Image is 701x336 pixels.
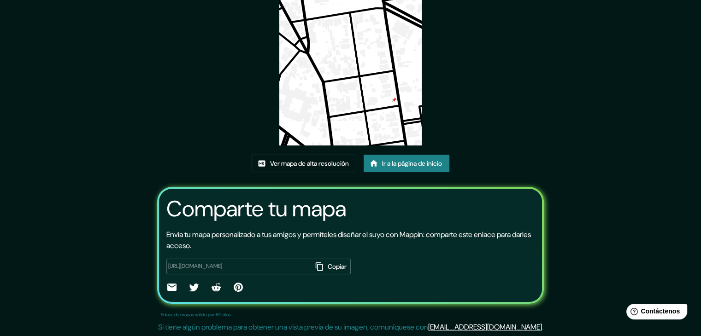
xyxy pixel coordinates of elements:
font: Ir a la página de inicio [382,159,442,168]
font: Si tiene algún problema para obtener una vista previa de su imagen, comuníquese con [158,322,428,332]
button: Copiar [312,259,351,274]
font: Comparte tu mapa [166,194,346,223]
font: . [542,322,543,332]
font: Enlace de mapas válido por 60 días. [161,312,232,318]
a: Ir a la página de inicio [364,155,449,172]
font: Copiar [328,262,347,271]
a: Ver mapa de alta resolución [252,155,356,172]
font: Ver mapa de alta resolución [270,159,349,168]
a: [EMAIL_ADDRESS][DOMAIN_NAME] [428,322,542,332]
font: Envía tu mapa personalizado a tus amigos y permíteles diseñar el suyo con Mappin: comparte este e... [166,230,531,250]
iframe: Lanzador de widgets de ayuda [619,300,691,326]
